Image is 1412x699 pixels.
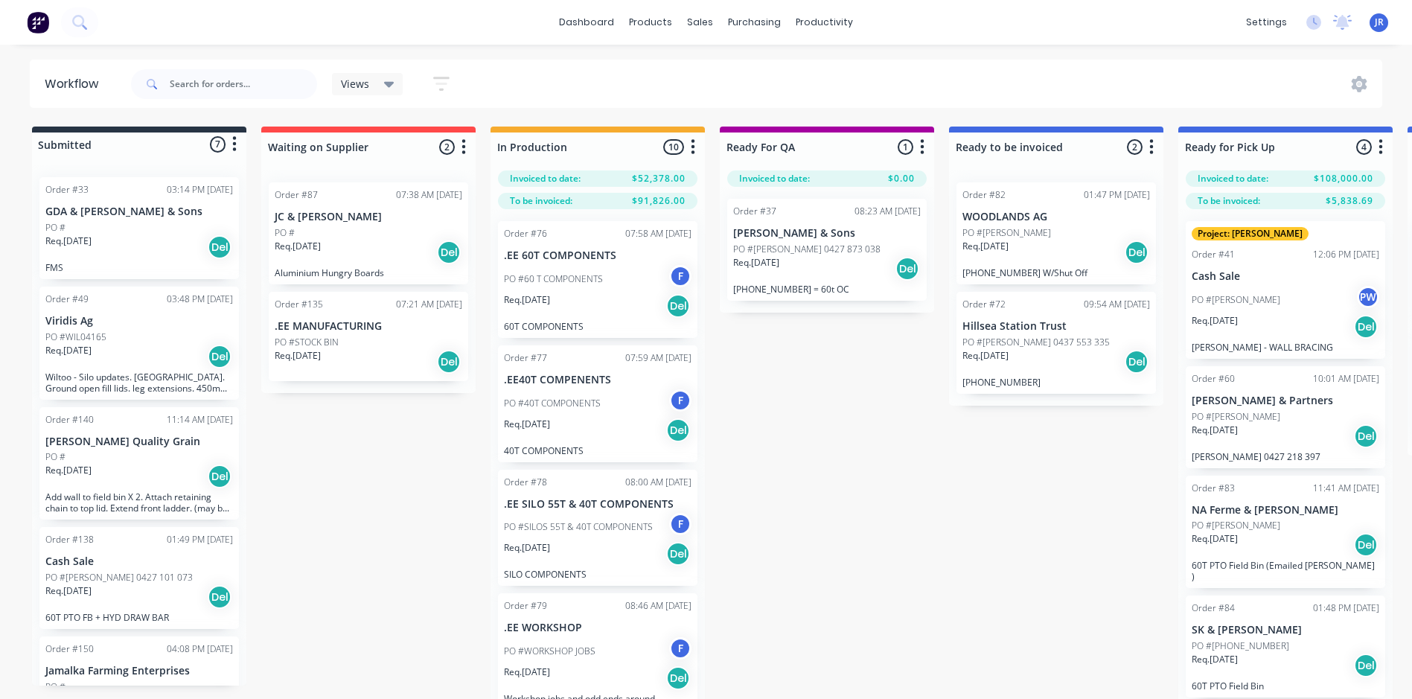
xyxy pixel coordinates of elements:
div: Del [666,418,690,442]
p: NA Ferme & [PERSON_NAME] [1192,504,1379,517]
div: F [669,389,691,412]
div: Order #41 [1192,248,1235,261]
p: Req. [DATE] [1192,314,1238,328]
div: Order #3708:23 AM [DATE][PERSON_NAME] & SonsPO #[PERSON_NAME] 0427 873 038Req.[DATE]Del[PHONE_NUM... [727,199,927,301]
p: 40T COMPONENTS [504,445,691,456]
div: Order #77 [504,351,547,365]
div: Order #140 [45,413,94,427]
div: PW [1357,286,1379,308]
span: $5,838.69 [1326,194,1373,208]
div: Order #82 [962,188,1006,202]
p: PO # [45,450,66,464]
div: Del [666,294,690,318]
p: PO #[PERSON_NAME] 0427 101 073 [45,571,193,584]
div: Del [666,666,690,690]
div: 08:23 AM [DATE] [854,205,921,218]
div: sales [680,11,721,33]
p: Req. [DATE] [45,234,92,248]
p: [PHONE_NUMBER] = 60t OC [733,284,921,295]
div: Order #7209:54 AM [DATE]Hillsea Station TrustPO #[PERSON_NAME] 0437 553 335Req.[DATE]Del[PHONE_NU... [956,292,1156,394]
div: Project: [PERSON_NAME] [1192,227,1309,240]
div: Order #8707:38 AM [DATE]JC & [PERSON_NAME]PO #Req.[DATE]DelAluminium Hungry Boards [269,182,468,284]
p: Req. [DATE] [733,256,779,269]
p: [PERSON_NAME] & Partners [1192,395,1379,407]
p: GDA & [PERSON_NAME] & Sons [45,205,233,218]
div: Del [208,345,231,368]
span: Invoiced to date: [1198,172,1268,185]
p: .EE MANUFACTURING [275,320,462,333]
div: 04:08 PM [DATE] [167,642,233,656]
div: 03:14 PM [DATE] [167,183,233,197]
div: 01:49 PM [DATE] [167,533,233,546]
span: $0.00 [888,172,915,185]
p: SK & [PERSON_NAME] [1192,624,1379,636]
p: Req. [DATE] [504,293,550,307]
div: Order #7808:00 AM [DATE].EE SILO 55T & 40T COMPONENTSPO #SILOS 55T & 40T COMPONENTSFReq.[DATE]Del... [498,470,697,587]
div: Order #4903:48 PM [DATE]Viridis AgPO #WIL04165Req.[DATE]DelWiltoo - Silo updates. [GEOGRAPHIC_DAT... [39,287,239,400]
p: Req. [DATE] [1192,424,1238,437]
p: Req. [DATE] [504,541,550,555]
p: [PERSON_NAME] & Sons [733,227,921,240]
div: Del [437,350,461,374]
div: Order #87 [275,188,318,202]
p: PO #[PHONE_NUMBER] [1192,639,1289,653]
div: 03:48 PM [DATE] [167,293,233,306]
span: Views [341,76,369,92]
div: Order #8401:48 PM [DATE]SK & [PERSON_NAME]PO #[PHONE_NUMBER]Req.[DATE]Del60T PTO Field Bin [1186,596,1385,698]
p: PO #SILOS 55T & 40T COMPONENTS [504,520,653,534]
div: products [622,11,680,33]
span: $108,000.00 [1314,172,1373,185]
p: 60T PTO Field Bin [1192,680,1379,692]
div: 08:46 AM [DATE] [625,599,691,613]
p: [PERSON_NAME] - WALL BRACING [1192,342,1379,353]
p: Viridis Ag [45,315,233,328]
div: productivity [788,11,860,33]
div: Order #84 [1192,601,1235,615]
div: Order #60 [1192,372,1235,386]
div: Order #7607:58 AM [DATE].EE 60T COMPONENTSPO #60 T COMPONENTSFReq.[DATE]Del60T COMPONENTS [498,221,697,338]
p: .EE SILO 55T & 40T COMPONENTS [504,498,691,511]
p: Aluminium Hungry Boards [275,267,462,278]
p: PO #[PERSON_NAME] 0427 873 038 [733,243,881,256]
div: 12:06 PM [DATE] [1313,248,1379,261]
a: dashboard [552,11,622,33]
div: 07:58 AM [DATE] [625,227,691,240]
p: [PHONE_NUMBER] W/Shut Off [962,267,1150,278]
div: Order #150 [45,642,94,656]
div: Order #72 [962,298,1006,311]
div: Order #135 [275,298,323,311]
span: To be invoiced: [510,194,572,208]
p: Req. [DATE] [504,666,550,679]
div: Order #37 [733,205,776,218]
div: 07:21 AM [DATE] [396,298,462,311]
p: 60T PTO Field Bin (Emailed [PERSON_NAME] ) [1192,560,1379,582]
p: PO #[PERSON_NAME] [1192,519,1280,532]
p: PO #[PERSON_NAME] 0437 553 335 [962,336,1110,349]
p: Req. [DATE] [45,584,92,598]
p: PO #STOCK BIN [275,336,339,349]
p: PO # [45,221,66,234]
div: 08:00 AM [DATE] [625,476,691,489]
div: Del [1125,350,1149,374]
p: Req. [DATE] [45,344,92,357]
p: PO # [275,226,295,240]
p: Req. [DATE] [1192,532,1238,546]
p: FMS [45,262,233,273]
div: 11:14 AM [DATE] [167,413,233,427]
input: Search for orders... [170,69,317,99]
div: Del [666,542,690,566]
p: PO #[PERSON_NAME] [962,226,1051,240]
p: .EE 60T COMPONENTS [504,249,691,262]
div: Order #13801:49 PM [DATE]Cash SalePO #[PERSON_NAME] 0427 101 073Req.[DATE]Del60T PTO FB + HYD DRA... [39,527,239,629]
span: Invoiced to date: [739,172,810,185]
p: 60T PTO FB + HYD DRAW BAR [45,612,233,623]
div: Order #6010:01 AM [DATE][PERSON_NAME] & PartnersPO #[PERSON_NAME]Req.[DATE]Del[PERSON_NAME] 0427 ... [1186,366,1385,468]
div: 07:38 AM [DATE] [396,188,462,202]
div: Order #7707:59 AM [DATE].EE40T COMPENENTSPO #40T COMPONENTSFReq.[DATE]Del40T COMPONENTS [498,345,697,462]
div: F [669,513,691,535]
div: Del [1125,240,1149,264]
div: Del [437,240,461,264]
p: [PERSON_NAME] 0427 218 397 [1192,451,1379,462]
div: Order #79 [504,599,547,613]
div: Del [208,465,231,488]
